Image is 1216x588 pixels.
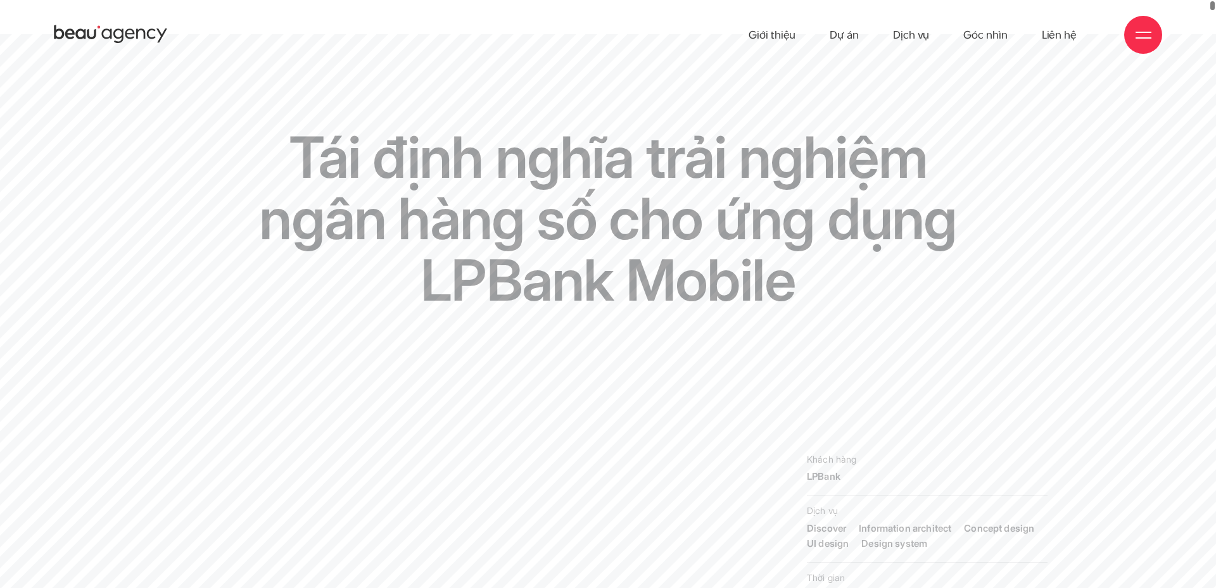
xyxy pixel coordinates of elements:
[964,521,1034,536] a: Concept design
[807,504,1048,518] span: Dịch vụ
[807,453,1048,467] span: Khách hàng
[807,521,846,536] a: Discover
[258,127,958,311] h1: Tái định nghĩa trải nghiệm ngân hàng số cho ứng dụng LPBank Mobile
[859,521,951,536] a: Information architect
[861,536,927,551] a: Design system
[807,536,849,551] a: UI design
[807,571,1048,585] span: Thời gian
[807,469,1048,484] p: LPBank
